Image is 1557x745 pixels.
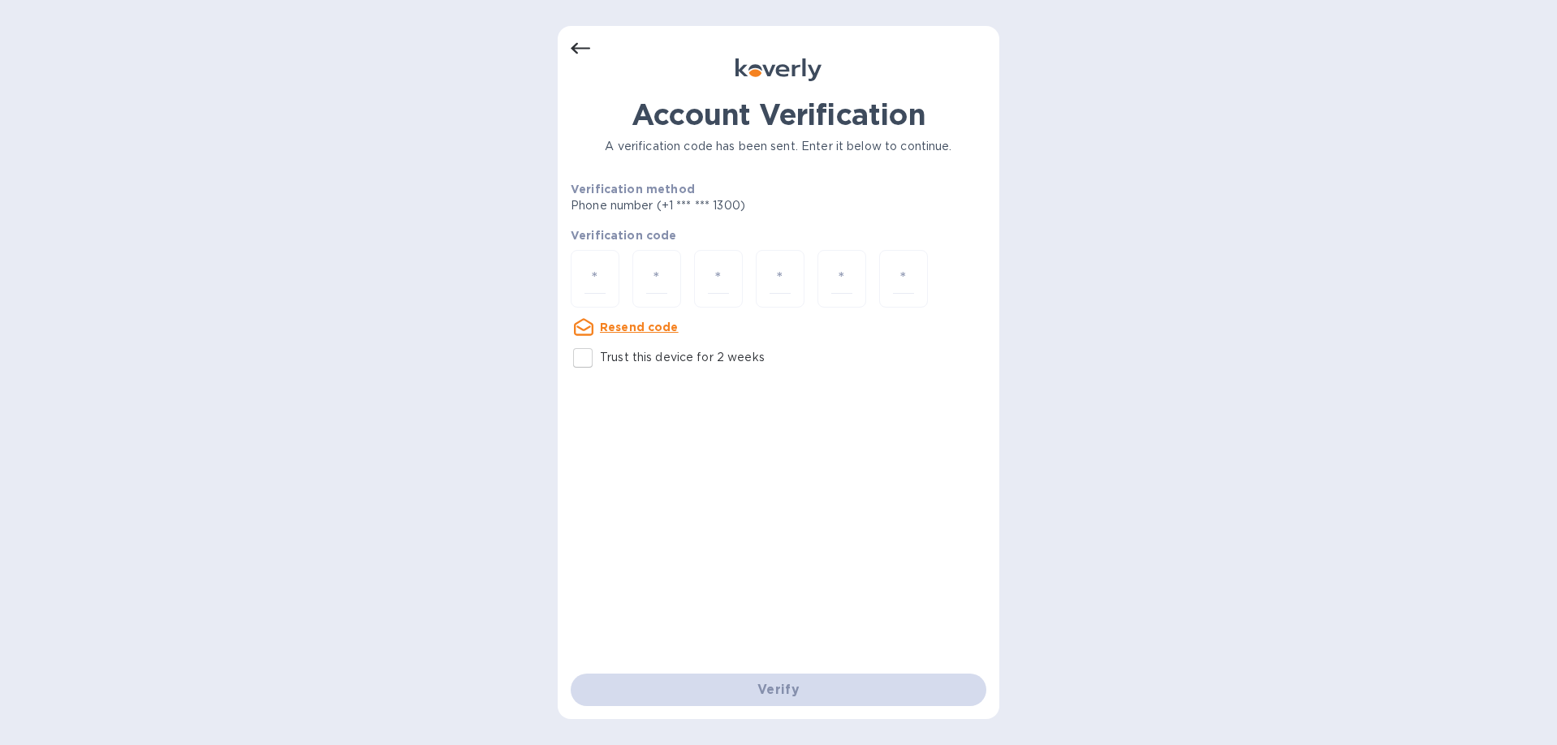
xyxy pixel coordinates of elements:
h1: Account Verification [571,97,986,131]
b: Verification method [571,183,695,196]
p: A verification code has been sent. Enter it below to continue. [571,138,986,155]
p: Verification code [571,227,986,243]
u: Resend code [600,321,679,334]
p: Phone number (+1 *** *** 1300) [571,197,869,214]
p: Trust this device for 2 weeks [600,349,765,366]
